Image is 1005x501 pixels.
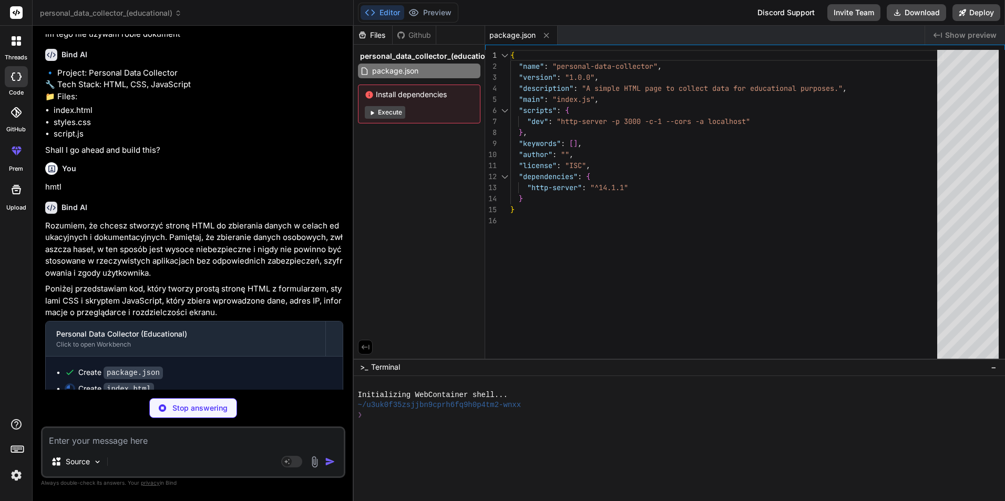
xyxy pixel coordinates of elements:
[519,95,544,104] span: "main"
[485,105,497,116] div: 6
[594,95,599,104] span: ,
[519,128,523,137] span: }
[582,83,792,93] span: "A simple HTML page to collect data for educationa
[172,403,228,413] p: Stop answering
[991,362,997,372] span: −
[489,30,536,40] span: package.json
[594,72,599,82] span: ,
[519,106,557,115] span: "scripts"
[78,367,163,378] div: Create
[78,383,154,394] div: Create
[45,181,343,193] p: hmtl
[569,139,573,148] span: [
[360,362,368,372] span: >_
[552,61,658,71] span: "personal-data-collector"
[6,203,26,212] label: Upload
[54,128,343,140] li: script.js
[93,457,102,466] img: Pick Models
[573,83,578,93] span: :
[552,95,594,104] span: "index.js"
[827,4,880,21] button: Invite Team
[485,61,497,72] div: 2
[485,149,497,160] div: 10
[354,30,392,40] div: Files
[45,67,343,103] p: 🔹 Project: Personal Data Collector 🔧 Tech Stack: HTML, CSS, JavaScript 📁 Files:
[527,117,548,126] span: "dev"
[485,160,497,171] div: 11
[578,172,582,181] span: :
[565,72,594,82] span: "1.0.0"
[358,390,508,400] span: Initializing WebContainer shell...
[404,5,456,20] button: Preview
[485,204,497,215] div: 15
[519,150,552,159] span: "author"
[56,340,315,349] div: Click to open Workbench
[557,72,561,82] span: :
[485,83,497,94] div: 4
[519,161,557,170] span: "license"
[498,171,511,182] div: Click to collapse the range.
[7,466,25,484] img: settings
[371,65,419,77] span: package.json
[45,144,343,156] p: Shall I go ahead and build this?
[578,139,582,148] span: ,
[586,161,590,170] span: ,
[519,139,561,148] span: "keywords"
[62,163,76,174] h6: You
[393,30,436,40] div: Github
[590,183,628,192] span: "^14.1.1"
[989,359,999,375] button: −
[565,161,586,170] span: "ISC"
[361,5,404,20] button: Editor
[887,4,946,21] button: Download
[510,50,515,60] span: {
[485,138,497,149] div: 9
[658,61,662,71] span: ,
[561,150,569,159] span: ""
[104,367,163,379] code: package.json
[561,139,565,148] span: :
[519,172,578,181] span: "dependencies"
[45,283,343,319] p: Poniżej przedstawiam kod, który tworzy prostą stronę HTML z formularzem, stylami CSS i skryptem J...
[104,383,154,395] code: index.html
[485,127,497,138] div: 8
[309,456,321,468] img: attachment
[325,456,335,467] img: icon
[565,106,569,115] span: {
[557,117,750,126] span: "http-server -p 3000 -c-1 --cors -a localhost"
[582,183,586,192] span: :
[358,410,363,420] span: ❯
[365,106,405,119] button: Execute
[6,125,26,134] label: GitHub
[945,30,997,40] span: Show preview
[792,83,843,93] span: l purposes."
[751,4,821,21] div: Discord Support
[527,183,582,192] span: "http-server"
[485,116,497,127] div: 7
[41,478,345,488] p: Always double-check its answers. Your in Bind
[510,205,515,214] span: }
[9,88,24,97] label: code
[544,61,548,71] span: :
[485,182,497,193] div: 13
[485,72,497,83] div: 3
[358,400,521,410] span: ~/u3uk0f35zsjjbn9cprh6fq9h0p4tm2-wnxx
[40,8,182,18] span: personal_data_collector_(educational)
[557,106,561,115] span: :
[66,456,90,467] p: Source
[519,83,573,93] span: "description"
[46,321,325,356] button: Personal Data Collector (Educational)Click to open Workbench
[485,193,497,204] div: 14
[519,194,523,203] span: }
[54,105,343,117] li: index.html
[485,94,497,105] div: 5
[498,105,511,116] div: Click to collapse the range.
[548,117,552,126] span: :
[61,49,87,60] h6: Bind AI
[141,479,160,486] span: privacy
[54,117,343,129] li: styles.css
[56,329,315,339] div: Personal Data Collector (Educational)
[586,172,590,181] span: {
[5,53,27,62] label: threads
[557,161,561,170] span: :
